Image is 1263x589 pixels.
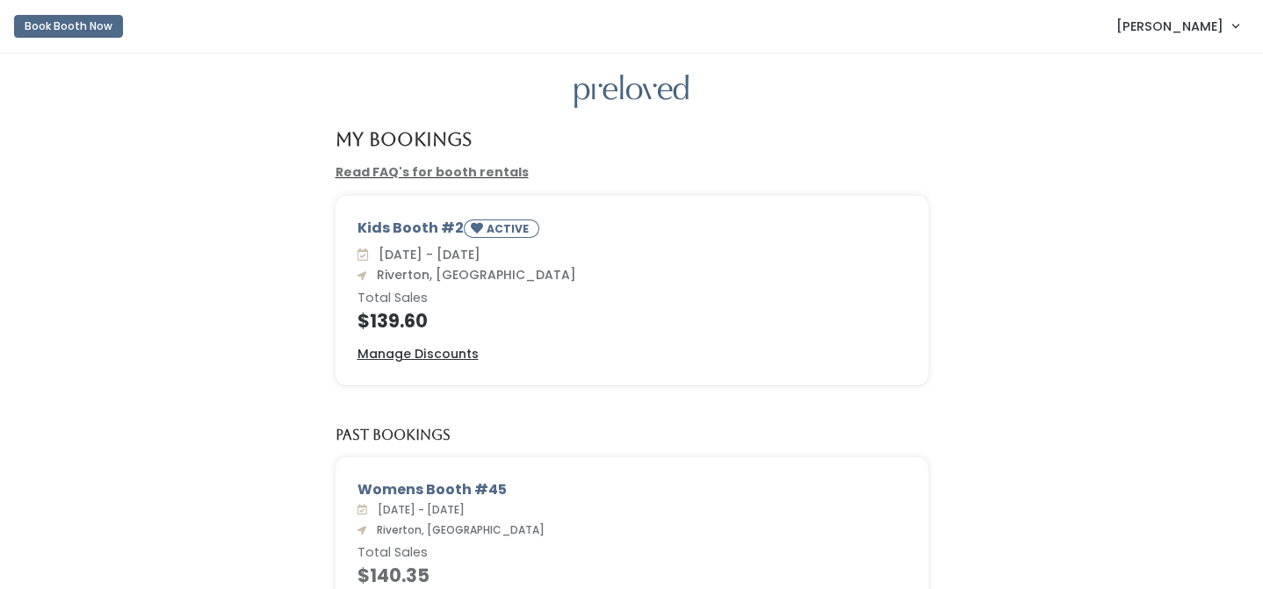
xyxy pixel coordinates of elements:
[1099,7,1256,45] a: [PERSON_NAME]
[1116,17,1223,36] span: [PERSON_NAME]
[487,221,532,236] small: ACTIVE
[357,218,906,245] div: Kids Booth #2
[357,345,479,363] a: Manage Discounts
[371,502,465,517] span: [DATE] - [DATE]
[357,479,906,500] div: Womens Booth #45
[370,266,576,284] span: Riverton, [GEOGRAPHIC_DATA]
[357,345,479,363] u: Manage Discounts
[14,7,123,46] a: Book Booth Now
[574,75,689,109] img: preloved logo
[336,427,451,443] h5: Past Bookings
[372,246,480,263] span: [DATE] - [DATE]
[370,522,545,537] span: Riverton, [GEOGRAPHIC_DATA]
[357,546,906,560] h6: Total Sales
[357,311,906,331] h4: $139.60
[336,129,472,149] h4: My Bookings
[357,565,906,585] h4: $140.35
[357,291,906,305] h6: Total Sales
[336,163,529,181] a: Read FAQ's for booth rentals
[14,15,123,38] button: Book Booth Now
